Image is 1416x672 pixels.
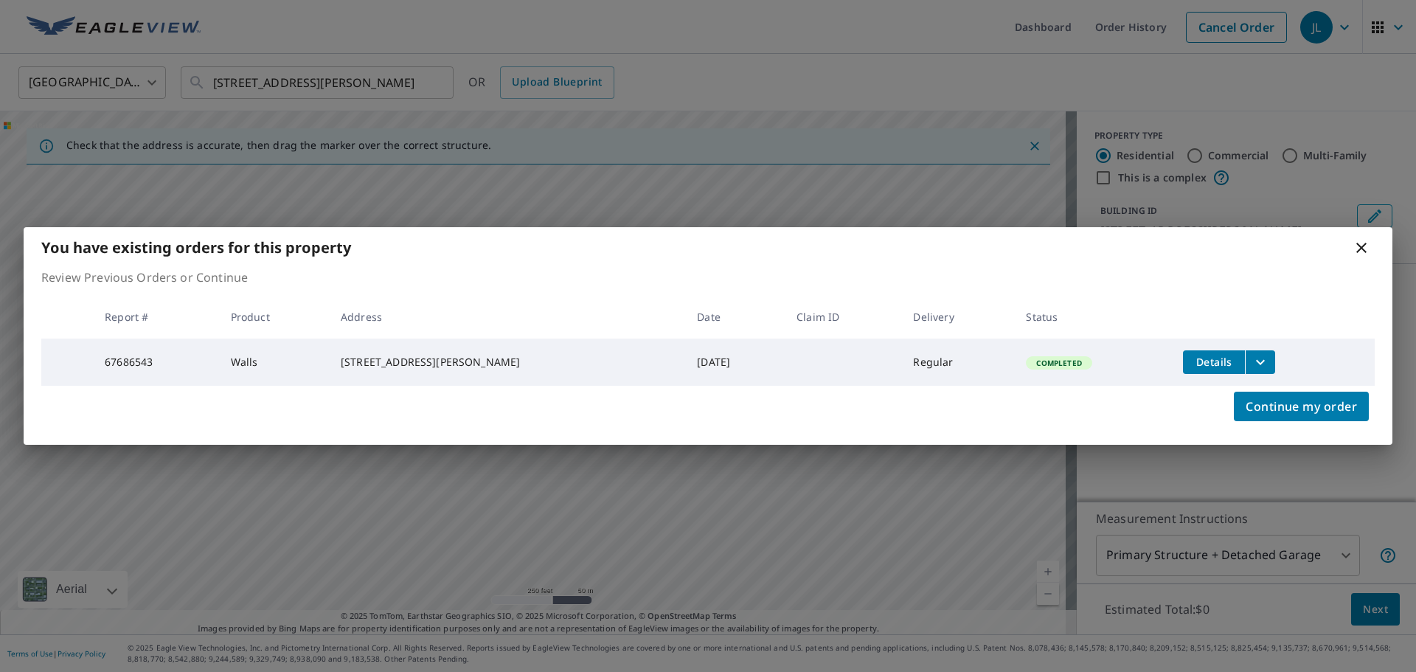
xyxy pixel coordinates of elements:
[901,339,1014,386] td: Regular
[685,295,785,339] th: Date
[329,295,685,339] th: Address
[219,339,329,386] td: Walls
[41,269,1375,286] p: Review Previous Orders or Continue
[93,295,219,339] th: Report #
[93,339,219,386] td: 67686543
[1246,396,1357,417] span: Continue my order
[785,295,901,339] th: Claim ID
[901,295,1014,339] th: Delivery
[1245,350,1275,374] button: filesDropdownBtn-67686543
[41,238,351,257] b: You have existing orders for this property
[1234,392,1369,421] button: Continue my order
[1192,355,1236,369] span: Details
[1014,295,1171,339] th: Status
[685,339,785,386] td: [DATE]
[341,355,673,370] div: [STREET_ADDRESS][PERSON_NAME]
[1183,350,1245,374] button: detailsBtn-67686543
[219,295,329,339] th: Product
[1027,358,1090,368] span: Completed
